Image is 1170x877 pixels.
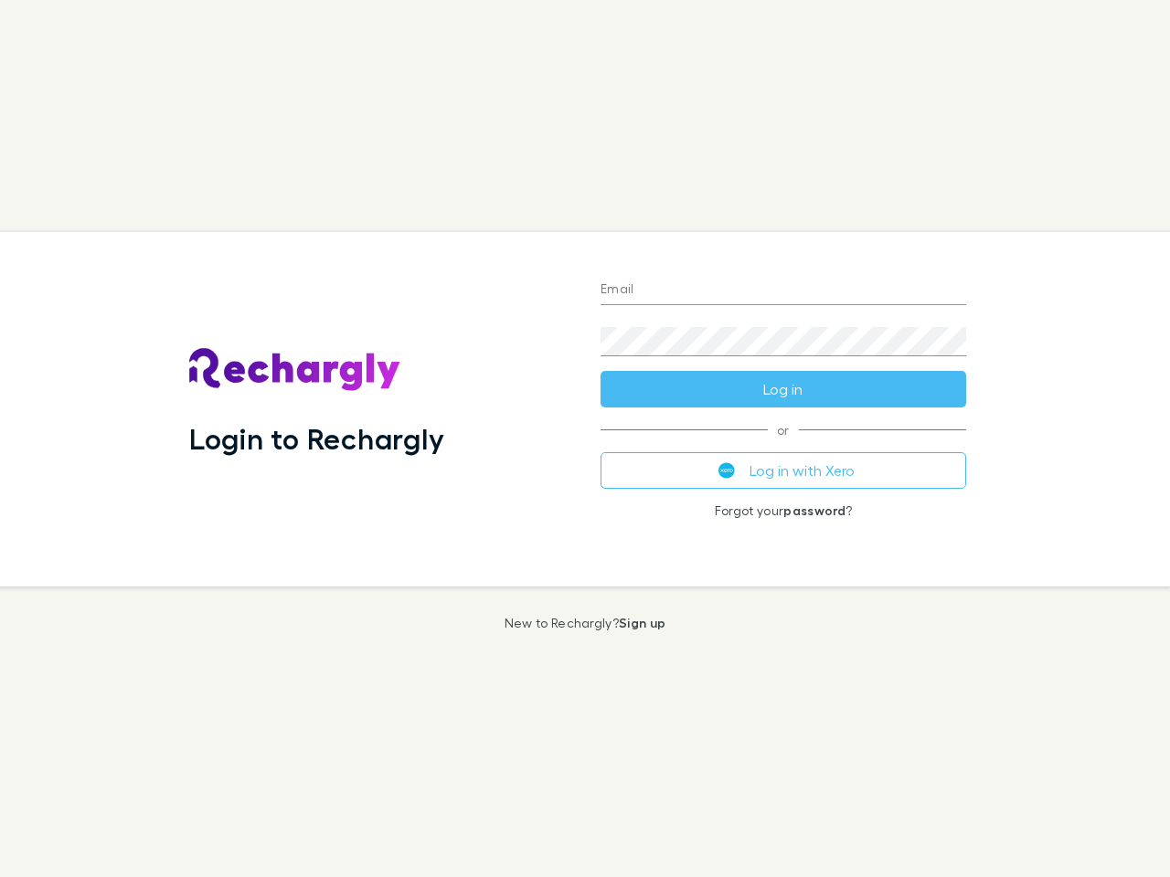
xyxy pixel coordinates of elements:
img: Xero's logo [718,462,735,479]
img: Rechargly's Logo [189,348,401,392]
p: New to Rechargly? [505,616,666,630]
a: password [783,502,846,518]
h1: Login to Rechargly [189,421,444,456]
a: Sign up [619,615,665,630]
button: Log in with Xero [601,452,966,489]
button: Log in [601,371,966,407]
p: Forgot your ? [601,503,966,518]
